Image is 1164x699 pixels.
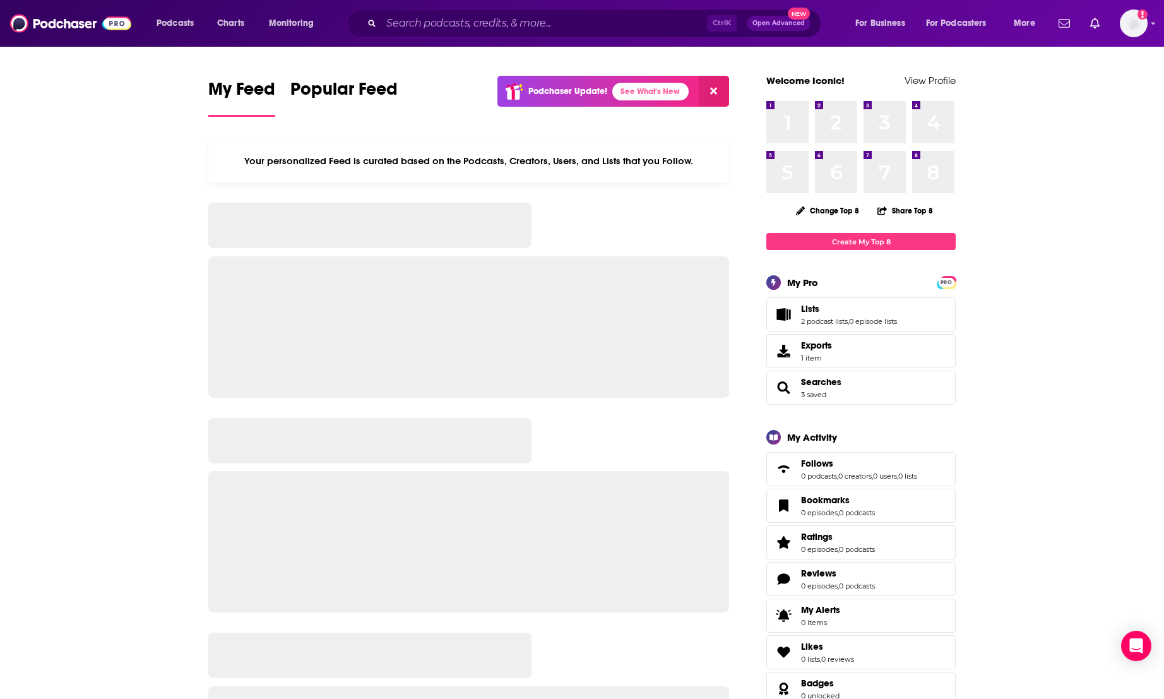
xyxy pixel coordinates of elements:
[766,297,956,332] span: Lists
[801,641,823,652] span: Likes
[905,75,956,87] a: View Profile
[208,78,275,117] a: My Feed
[10,11,131,35] img: Podchaser - Follow, Share and Rate Podcasts
[148,13,210,33] button: open menu
[290,78,398,117] a: Popular Feed
[766,525,956,559] span: Ratings
[208,78,275,107] span: My Feed
[752,20,805,27] span: Open Advanced
[1121,631,1151,661] div: Open Intercom Messenger
[877,198,934,223] button: Share Top 8
[918,13,1005,33] button: open menu
[217,15,244,32] span: Charts
[821,655,854,664] a: 0 reviews
[771,342,796,360] span: Exports
[873,472,897,481] a: 0 users
[1005,13,1051,33] button: open menu
[771,680,796,698] a: Badges
[771,534,796,551] a: Ratings
[801,678,834,689] span: Badges
[788,8,811,20] span: New
[849,317,897,326] a: 0 episode lists
[838,545,839,554] span: ,
[846,13,921,33] button: open menu
[801,340,832,351] span: Exports
[801,376,841,388] a: Searches
[801,678,840,689] a: Badges
[766,334,956,368] a: Exports
[801,582,838,590] a: 0 episodes
[766,489,956,523] span: Bookmarks
[801,604,840,616] span: My Alerts
[801,354,832,362] span: 1 item
[872,472,873,481] span: ,
[771,570,796,588] a: Reviews
[801,458,917,469] a: Follows
[1137,9,1148,20] svg: Add a profile image
[157,15,194,32] span: Podcasts
[855,15,905,32] span: For Business
[839,582,875,590] a: 0 podcasts
[612,83,689,100] a: See What's New
[260,13,330,33] button: open menu
[839,545,875,554] a: 0 podcasts
[801,568,875,579] a: Reviews
[771,497,796,515] a: Bookmarks
[766,75,845,87] a: Welcome Iconic!
[1120,9,1148,37] button: Show profile menu
[820,655,821,664] span: ,
[771,643,796,661] a: Likes
[801,531,875,542] a: Ratings
[801,655,820,664] a: 0 lists
[290,78,398,107] span: Popular Feed
[926,15,987,32] span: For Podcasters
[771,306,796,323] a: Lists
[801,494,850,506] span: Bookmarks
[801,494,875,506] a: Bookmarks
[801,531,833,542] span: Ratings
[766,371,956,405] span: Searches
[771,460,796,478] a: Follows
[839,508,875,517] a: 0 podcasts
[381,13,707,33] input: Search podcasts, credits, & more...
[837,472,838,481] span: ,
[939,278,954,287] span: PRO
[801,508,838,517] a: 0 episodes
[269,15,314,32] span: Monitoring
[801,458,833,469] span: Follows
[838,508,839,517] span: ,
[787,431,837,443] div: My Activity
[707,15,737,32] span: Ctrl K
[801,317,848,326] a: 2 podcast lists
[766,635,956,669] span: Likes
[1014,15,1035,32] span: More
[1120,9,1148,37] img: User Profile
[788,203,867,218] button: Change Top 8
[801,568,836,579] span: Reviews
[766,233,956,250] a: Create My Top 8
[801,545,838,554] a: 0 episodes
[771,607,796,624] span: My Alerts
[897,472,898,481] span: ,
[801,303,819,314] span: Lists
[801,390,826,399] a: 3 saved
[801,618,840,627] span: 0 items
[1120,9,1148,37] span: Logged in as Icons
[838,582,839,590] span: ,
[766,599,956,633] a: My Alerts
[838,472,872,481] a: 0 creators
[766,562,956,596] span: Reviews
[898,472,917,481] a: 0 lists
[747,16,811,31] button: Open AdvancedNew
[801,303,897,314] a: Lists
[528,86,607,97] p: Podchaser Update!
[1054,13,1075,34] a: Show notifications dropdown
[801,472,837,481] a: 0 podcasts
[787,277,818,289] div: My Pro
[939,277,954,287] a: PRO
[1085,13,1105,34] a: Show notifications dropdown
